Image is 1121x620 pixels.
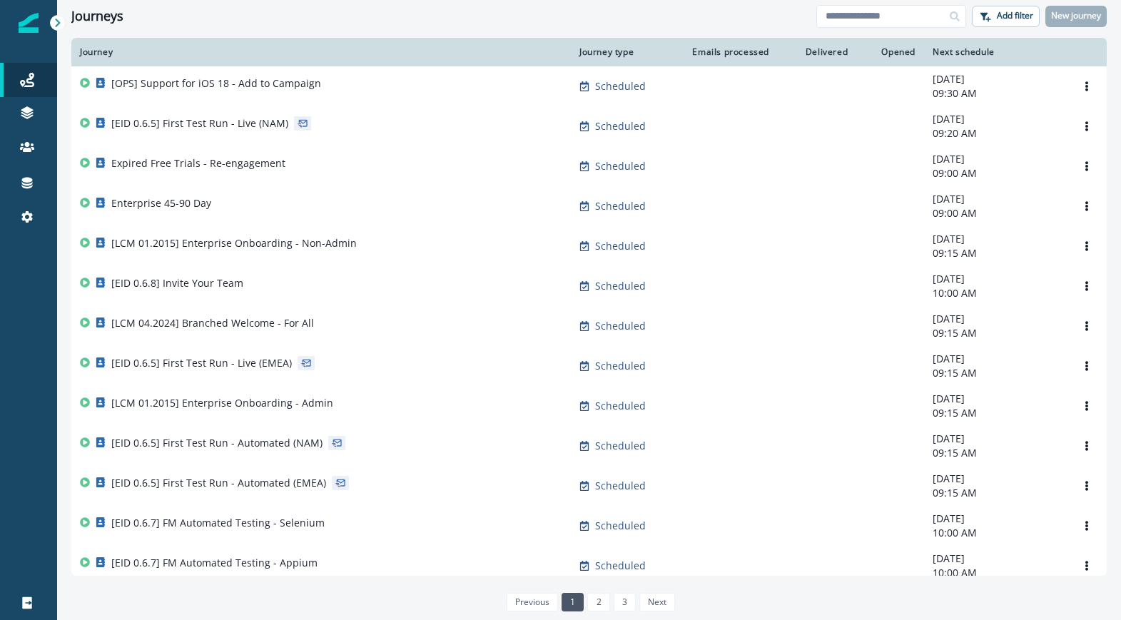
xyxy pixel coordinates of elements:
div: Delivered [786,46,848,58]
p: [OPS] Support for iOS 18 - Add to Campaign [111,76,321,91]
p: [EID 0.6.7] FM Automated Testing - Selenium [111,516,325,530]
p: [EID 0.6.7] FM Automated Testing - Appium [111,556,318,570]
p: 09:15 AM [933,486,1058,500]
p: 09:15 AM [933,406,1058,420]
p: [DATE] [933,272,1058,286]
a: [EID 0.6.5] First Test Run - Live (NAM)Scheduled-[DATE]09:20 AMOptions [71,106,1107,146]
p: [DATE] [933,72,1058,86]
button: Options [1075,156,1098,177]
button: Add filter [972,6,1040,27]
button: Options [1075,195,1098,217]
p: [EID 0.6.5] First Test Run - Automated (NAM) [111,436,323,450]
button: New journey [1045,6,1107,27]
p: [EID 0.6.5] First Test Run - Automated (EMEA) [111,476,326,490]
p: [DATE] [933,552,1058,566]
p: Scheduled [595,559,646,573]
a: [OPS] Support for iOS 18 - Add to CampaignScheduled-[DATE]09:30 AMOptions [71,66,1107,106]
p: [LCM 01.2015] Enterprise Onboarding - Admin [111,396,333,410]
button: Options [1075,435,1098,457]
p: [DATE] [933,352,1058,366]
p: Scheduled [595,119,646,133]
div: Journey type [579,46,669,58]
p: [DATE] [933,112,1058,126]
p: 09:00 AM [933,206,1058,220]
p: [DATE] [933,232,1058,246]
a: [LCM 01.2015] Enterprise Onboarding - AdminScheduled-[DATE]09:15 AMOptions [71,386,1107,426]
a: [LCM 01.2015] Enterprise Onboarding - Non-AdminScheduled-[DATE]09:15 AMOptions [71,226,1107,266]
p: Enterprise 45-90 Day [111,196,211,210]
button: Options [1075,116,1098,137]
p: 09:15 AM [933,446,1058,460]
a: Page 1 is your current page [562,593,584,611]
p: Scheduled [595,199,646,213]
div: Next schedule [933,46,1058,58]
p: Expired Free Trials - Re-engagement [111,156,285,171]
p: 10:00 AM [933,526,1058,540]
a: [EID 0.6.5] First Test Run - Automated (EMEA)Scheduled-[DATE]09:15 AMOptions [71,466,1107,506]
button: Options [1075,475,1098,497]
button: Options [1075,555,1098,576]
p: [EID 0.6.5] First Test Run - Live (NAM) [111,116,288,131]
p: Scheduled [595,399,646,413]
a: Enterprise 45-90 DayScheduled-[DATE]09:00 AMOptions [71,186,1107,226]
a: [EID 0.6.5] First Test Run - Live (EMEA)Scheduled-[DATE]09:15 AMOptions [71,346,1107,386]
p: 10:00 AM [933,286,1058,300]
p: Scheduled [595,79,646,93]
p: [DATE] [933,152,1058,166]
a: Page 2 [587,593,609,611]
p: [DATE] [933,192,1058,206]
p: Scheduled [595,239,646,253]
a: [EID 0.6.8] Invite Your TeamScheduled-[DATE]10:00 AMOptions [71,266,1107,306]
p: 09:15 AM [933,326,1058,340]
h1: Journeys [71,9,123,24]
p: [LCM 04.2024] Branched Welcome - For All [111,316,314,330]
p: 09:20 AM [933,126,1058,141]
a: Page 3 [614,593,636,611]
button: Options [1075,395,1098,417]
a: [LCM 04.2024] Branched Welcome - For AllScheduled-[DATE]09:15 AMOptions [71,306,1107,346]
p: [EID 0.6.8] Invite Your Team [111,276,243,290]
p: [DATE] [933,392,1058,406]
p: Add filter [997,11,1033,21]
a: [EID 0.6.7] FM Automated Testing - SeleniumScheduled-[DATE]10:00 AMOptions [71,506,1107,546]
div: Opened [865,46,915,58]
p: New journey [1051,11,1101,21]
p: Scheduled [595,479,646,493]
p: 09:15 AM [933,366,1058,380]
div: Journey [80,46,562,58]
button: Options [1075,235,1098,257]
button: Options [1075,275,1098,297]
p: 09:30 AM [933,86,1058,101]
p: [DATE] [933,512,1058,526]
button: Options [1075,355,1098,377]
button: Options [1075,315,1098,337]
p: 10:00 AM [933,566,1058,580]
p: Scheduled [595,319,646,333]
p: Scheduled [595,159,646,173]
p: 09:15 AM [933,246,1058,260]
p: Scheduled [595,279,646,293]
p: [DATE] [933,432,1058,446]
p: [DATE] [933,312,1058,326]
p: Scheduled [595,439,646,453]
button: Options [1075,515,1098,537]
ul: Pagination [503,593,676,611]
p: [LCM 01.2015] Enterprise Onboarding - Non-Admin [111,236,357,250]
p: 09:00 AM [933,166,1058,181]
a: Next page [639,593,675,611]
a: Expired Free Trials - Re-engagementScheduled-[DATE]09:00 AMOptions [71,146,1107,186]
a: [EID 0.6.7] FM Automated Testing - AppiumScheduled-[DATE]10:00 AMOptions [71,546,1107,586]
p: [EID 0.6.5] First Test Run - Live (EMEA) [111,356,292,370]
p: [DATE] [933,472,1058,486]
a: [EID 0.6.5] First Test Run - Automated (NAM)Scheduled-[DATE]09:15 AMOptions [71,426,1107,466]
img: Inflection [19,13,39,33]
p: Scheduled [595,359,646,373]
div: Emails processed [686,46,769,58]
button: Options [1075,76,1098,97]
p: Scheduled [595,519,646,533]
